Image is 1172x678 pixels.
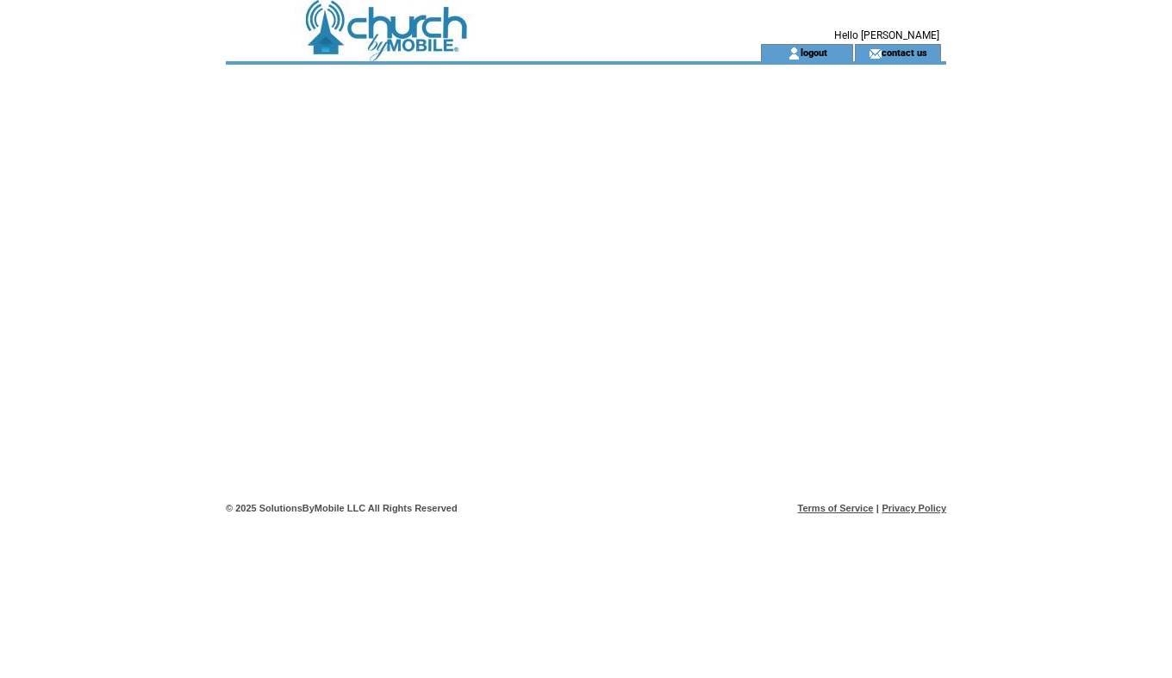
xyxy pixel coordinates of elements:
[226,503,458,513] span: © 2025 SolutionsByMobile LLC All Rights Reserved
[834,29,939,41] span: Hello [PERSON_NAME]
[882,503,946,513] a: Privacy Policy
[882,47,927,58] a: contact us
[876,503,879,513] span: |
[869,47,882,60] img: contact_us_icon.gif
[798,503,874,513] a: Terms of Service
[788,47,801,60] img: account_icon.gif
[801,47,827,58] a: logout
